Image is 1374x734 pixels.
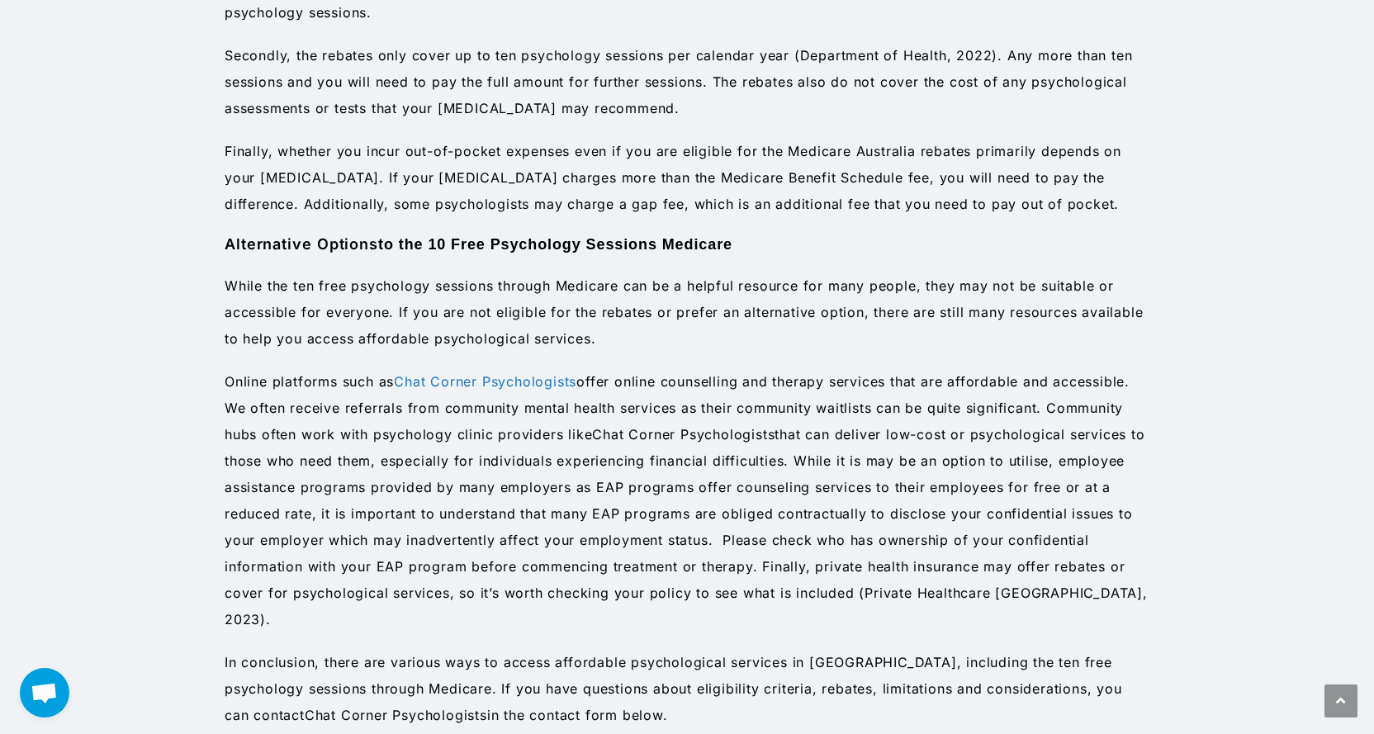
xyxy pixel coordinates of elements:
a: Open chat [20,668,69,717]
h3: Alternative Options [225,234,1149,255]
span: . Any more than ten sessions and you will need to pay the full amount for further sessions. The r... [225,47,1132,116]
p: While the ten free psychology sessions through Medicare can be a helpful resource for many people... [225,272,1149,352]
a: Chat Corner Psychologists [592,426,775,443]
p: In conclusion, there are various ways to access affordable psychological services in [GEOGRAPHIC_... [225,649,1149,728]
a: Chat Corner Psychologists [305,707,487,723]
p: Finally, whether you incur out-of-pocket expenses even if you are eligible for the Medicare Austr... [225,138,1149,217]
a: Chat Corner Psychologists [394,373,576,390]
span: Department of Health, 2022) [800,47,998,64]
p: Online platforms such as offer online counselling and therapy services that are affordable and ac... [225,368,1149,632]
p: Secondly, the rebates only cover up to ten psychology sessions per calendar year ( [225,42,1149,121]
span: to the 10 Free Psychology Sessions Medicare [378,236,732,253]
a: Scroll to the top of the page [1324,684,1357,717]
